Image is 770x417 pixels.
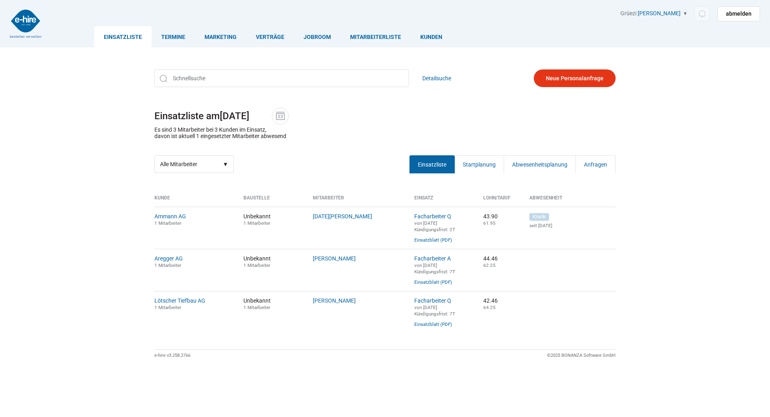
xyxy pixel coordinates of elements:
h1: Einsatzliste am [154,108,616,124]
a: Startplanung [454,155,504,173]
small: 62.25 [483,262,496,268]
a: Einsatzblatt (PDF) [414,237,452,243]
div: ©2025 BONANZA Software GmbH [547,350,616,362]
small: seit [DATE] [529,223,616,228]
a: Facharbeiter Q [414,297,451,304]
small: 1 Mitarbeiter [243,305,270,310]
th: Kunde [154,195,237,207]
a: Jobroom [294,26,340,47]
small: von [DATE] Kündigungsfrist: 7T [414,262,455,275]
small: von [DATE] Kündigungsfrist: 7T [414,305,455,317]
nobr: 42.46 [483,297,498,304]
input: Schnellsuche [154,69,409,87]
a: Einsatzliste [409,155,455,173]
small: 1 Mitarbeiter [243,220,270,226]
div: e-hire v3.258.2766 [154,350,190,362]
img: icon-date.svg [274,110,286,122]
span: Unbekannt [243,255,301,268]
img: logo2.png [10,10,41,38]
a: Ammann AG [154,213,186,220]
a: Anfragen [575,155,616,173]
a: Neue Personalanfrage [534,69,616,87]
a: Aregger AG [154,255,183,262]
a: [PERSON_NAME] [313,297,356,304]
img: icon-notification.svg [697,9,707,19]
a: Detailsuche [422,69,451,87]
a: Einsatzblatt (PDF) [414,279,452,285]
a: [PERSON_NAME] [313,255,356,262]
a: Einsatzblatt (PDF) [414,321,452,327]
span: Unbekannt [243,213,301,226]
a: Einsatzliste [94,26,152,47]
div: Grüezi [620,10,760,21]
a: Marketing [195,26,246,47]
a: Abwesenheitsplanung [504,155,576,173]
a: Verträge [246,26,294,47]
a: Facharbeiter A [414,255,451,262]
a: [PERSON_NAME] [638,10,681,16]
th: Abwesenheit [523,195,616,207]
a: Termine [152,26,195,47]
small: 1 Mitarbeiter [154,305,181,310]
span: Krank [529,213,549,221]
small: 61.95 [483,220,496,226]
a: Lötscher Tiefbau AG [154,297,205,304]
span: Unbekannt [243,297,301,310]
a: Kunden [411,26,452,47]
th: Einsatz [408,195,478,207]
nobr: 43.90 [483,213,498,220]
a: Mitarbeiterliste [340,26,411,47]
small: 1 Mitarbeiter [154,220,181,226]
th: Baustelle [237,195,307,207]
a: abmelden [717,6,760,21]
p: Es sind 3 Mitarbeiter bei 3 Kunden im Einsatz, davon ist aktuell 1 eingesetzter Mitarbeiter abwesend [154,126,286,139]
small: 64.25 [483,305,496,310]
th: Lohn/Tarif [477,195,523,207]
a: [DATE][PERSON_NAME] [313,213,372,220]
small: von [DATE] Kündigungsfrist: 2T [414,220,455,232]
nobr: 44.46 [483,255,498,262]
small: 1 Mitarbeiter [154,262,181,268]
a: Facharbeiter Q [414,213,451,220]
th: Mitarbeiter [307,195,408,207]
small: 1 Mitarbeiter [243,262,270,268]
